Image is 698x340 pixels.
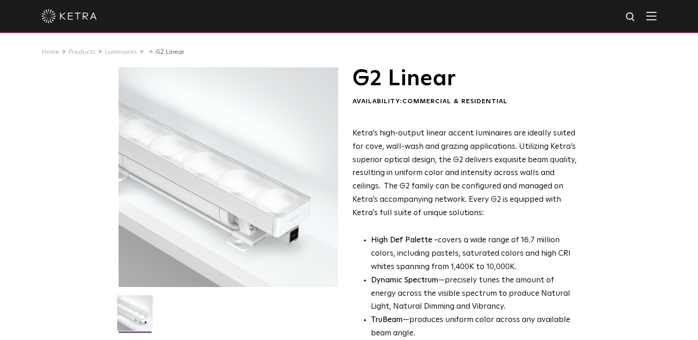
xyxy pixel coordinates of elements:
[371,316,403,324] strong: TruBeam
[42,9,97,23] img: ketra-logo-2019-white
[371,276,438,284] strong: Dynamic Spectrum
[646,12,656,20] img: Hamburger%20Nav.svg
[117,295,153,338] img: G2-Linear-2021-Web-Square
[105,49,137,55] a: Luminaires
[42,49,59,55] a: Home
[352,67,577,90] h1: G2 Linear
[402,98,507,105] span: Commercial & Residential
[352,127,577,220] p: Ketra’s high-output linear accent luminaires are ideally suited for cove, wall-wash and grazing a...
[371,274,577,314] li: —precisely tunes the amount of energy across the visible spectrum to produce Natural Light, Natur...
[371,236,438,244] strong: High Def Palette -
[371,234,577,274] p: covers a wide range of 16.7 million colors, including pastels, saturated colors and high CRI whit...
[352,97,577,106] div: Availability:
[68,49,95,55] a: Products
[625,12,637,23] img: search icon
[155,49,185,55] a: G2 Linear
